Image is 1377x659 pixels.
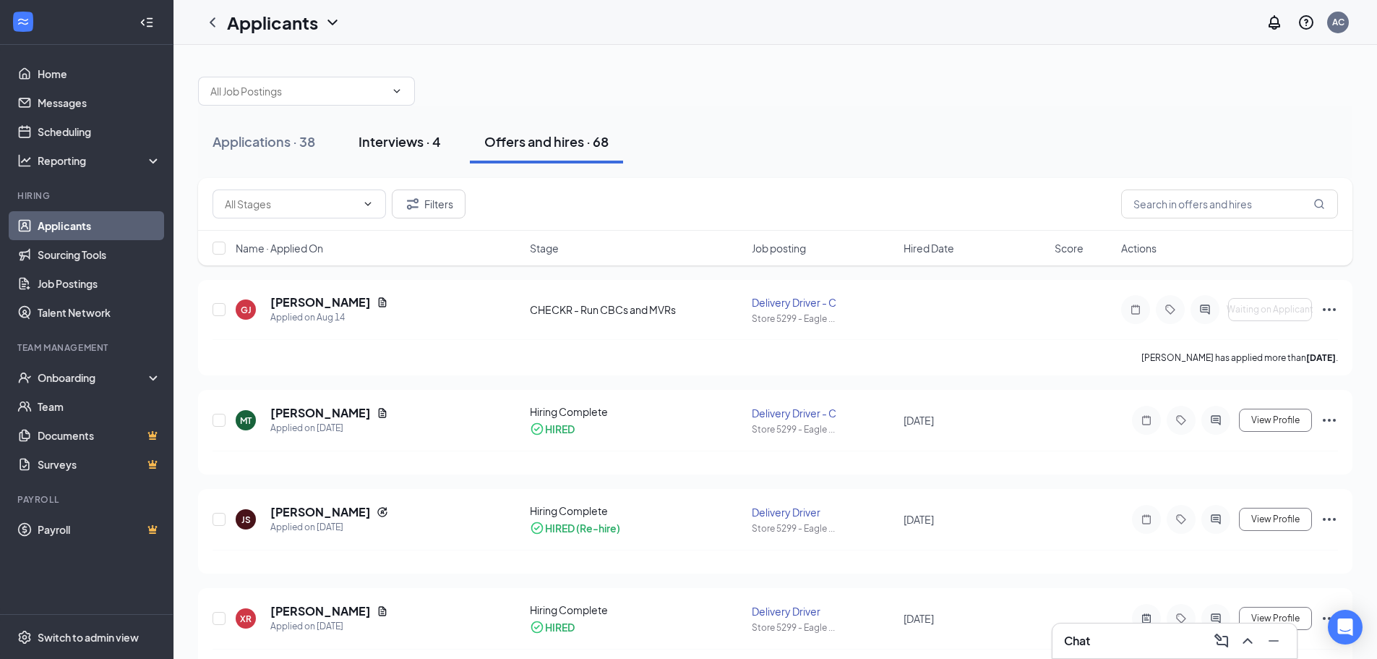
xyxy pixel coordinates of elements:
[140,15,154,30] svg: Collapse
[38,88,161,117] a: Messages
[752,295,894,310] div: Delivery Driver - C
[1138,613,1155,624] svg: ActiveNote
[17,341,158,354] div: Team Management
[1239,508,1312,531] button: View Profile
[1228,298,1312,321] button: Waiting on Applicant
[38,630,139,645] div: Switch to admin view
[1239,409,1312,432] button: View Profile
[241,304,252,316] div: GJ
[270,421,388,435] div: Applied on [DATE]
[530,603,744,617] div: Hiring Complete
[1251,613,1300,624] span: View Profile
[752,604,894,618] div: Delivery Driver
[1297,14,1315,31] svg: QuestionInfo
[38,515,161,544] a: PayrollCrown
[392,190,466,218] button: Filter Filters
[1213,632,1230,650] svg: ComposeMessage
[1138,414,1155,426] svg: Note
[377,605,388,617] svg: Document
[17,190,158,202] div: Hiring
[1321,412,1338,429] svg: Ellipses
[38,421,161,450] a: DocumentsCrown
[1172,613,1190,624] svg: Tag
[1064,633,1090,649] h3: Chat
[17,493,158,506] div: Payroll
[1265,632,1282,650] svg: Minimize
[1321,511,1338,528] svg: Ellipses
[1207,613,1224,624] svg: ActiveChat
[324,14,341,31] svg: ChevronDown
[530,521,544,535] svg: CheckmarkCircle
[1141,352,1338,364] p: [PERSON_NAME] has applied more than .
[1121,241,1157,255] span: Actions
[1313,198,1325,210] svg: MagnifyingGlass
[484,132,609,150] div: Offers and hires · 68
[1332,16,1344,28] div: AC
[1207,414,1224,426] svg: ActiveChat
[1162,304,1179,315] svg: Tag
[38,240,161,269] a: Sourcing Tools
[225,196,356,212] input: All Stages
[1251,514,1300,524] span: View Profile
[1321,610,1338,627] svg: Ellipses
[404,195,421,213] svg: Filter
[1227,305,1313,315] span: Waiting on Applicant
[904,612,934,625] span: [DATE]
[752,621,894,634] div: Store 5299 - Eagle ...
[1055,241,1084,255] span: Score
[1321,301,1338,318] svg: Ellipses
[38,298,161,327] a: Talent Network
[752,423,894,435] div: Store 5299 - Eagle ...
[530,302,744,317] div: CHECKR - Run CBCs and MVRs
[530,404,744,419] div: Hiring Complete
[1239,632,1256,650] svg: ChevronUp
[545,620,575,634] div: HIRED
[38,59,161,88] a: Home
[270,310,388,325] div: Applied on Aug 14
[236,241,323,255] span: Name · Applied On
[213,132,315,150] div: Applications · 38
[530,620,544,634] svg: CheckmarkCircle
[227,10,318,35] h1: Applicants
[241,514,251,526] div: JS
[530,422,544,436] svg: CheckmarkCircle
[1210,629,1233,652] button: ComposeMessage
[17,370,32,385] svg: UserCheck
[1196,304,1214,315] svg: ActiveChat
[38,117,161,146] a: Scheduling
[1262,629,1285,652] button: Minimize
[1138,514,1155,525] svg: Note
[17,630,32,645] svg: Settings
[270,603,371,619] h5: [PERSON_NAME]
[38,211,161,240] a: Applicants
[1328,610,1363,645] div: Open Intercom Messenger
[391,85,403,97] svg: ChevronDown
[1172,514,1190,525] svg: Tag
[204,14,221,31] svg: ChevronLeft
[38,370,149,385] div: Onboarding
[530,503,744,518] div: Hiring Complete
[38,392,161,421] a: Team
[362,198,374,210] svg: ChevronDown
[545,521,620,535] div: HIRED (Re-hire)
[530,241,559,255] span: Stage
[210,83,385,99] input: All Job Postings
[904,241,954,255] span: Hired Date
[1236,629,1259,652] button: ChevronUp
[270,405,371,421] h5: [PERSON_NAME]
[270,520,388,535] div: Applied on [DATE]
[38,450,161,479] a: SurveysCrown
[38,153,162,168] div: Reporting
[752,522,894,535] div: Store 5299 - Eagle ...
[752,313,894,325] div: Store 5299 - Eagle ...
[16,14,30,29] svg: WorkstreamLogo
[752,241,806,255] span: Job posting
[270,619,388,634] div: Applied on [DATE]
[359,132,441,150] div: Interviews · 4
[38,269,161,298] a: Job Postings
[17,153,32,168] svg: Analysis
[1172,414,1190,426] svg: Tag
[270,504,371,520] h5: [PERSON_NAME]
[240,414,252,427] div: MT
